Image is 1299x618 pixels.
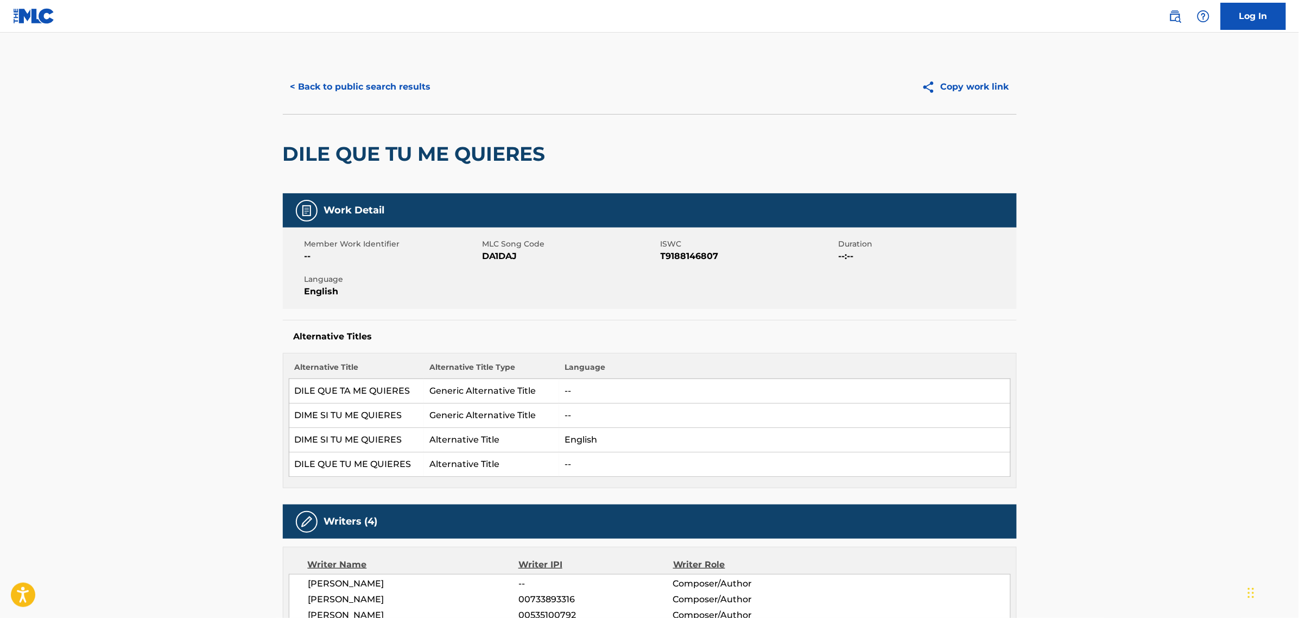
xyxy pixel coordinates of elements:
[424,403,559,428] td: Generic Alternative Title
[1248,577,1254,609] div: Drag
[289,452,424,477] td: DILE QUE TU ME QUIERES
[305,238,480,250] span: Member Work Identifier
[922,80,941,94] img: Copy work link
[289,428,424,452] td: DIME SI TU ME QUIERES
[1164,5,1186,27] a: Public Search
[424,428,559,452] td: Alternative Title
[13,8,55,24] img: MLC Logo
[324,204,385,217] h5: Work Detail
[673,593,814,606] span: Composer/Author
[289,403,424,428] td: DIME SI TU ME QUIERES
[559,362,1010,379] th: Language
[283,73,439,100] button: < Back to public search results
[305,250,480,263] span: --
[1221,3,1286,30] a: Log In
[839,238,1014,250] span: Duration
[673,558,814,571] div: Writer Role
[294,331,1006,342] h5: Alternative Titles
[839,250,1014,263] span: --:--
[1193,5,1214,27] div: Help
[300,515,313,528] img: Writers
[1197,10,1210,23] img: help
[308,577,519,590] span: [PERSON_NAME]
[1169,10,1182,23] img: search
[289,362,424,379] th: Alternative Title
[308,593,519,606] span: [PERSON_NAME]
[324,515,378,528] h5: Writers (4)
[300,204,313,217] img: Work Detail
[518,558,673,571] div: Writer IPI
[305,274,480,285] span: Language
[424,452,559,477] td: Alternative Title
[518,593,673,606] span: 00733893316
[673,577,814,590] span: Composer/Author
[289,379,424,403] td: DILE QUE TA ME QUIERES
[1245,566,1299,618] iframe: Chat Widget
[559,379,1010,403] td: --
[914,73,1017,100] button: Copy work link
[483,250,658,263] span: DA1DAJ
[483,238,658,250] span: MLC Song Code
[661,238,836,250] span: ISWC
[424,379,559,403] td: Generic Alternative Title
[559,403,1010,428] td: --
[559,452,1010,477] td: --
[305,285,480,298] span: English
[283,142,551,166] h2: DILE QUE TU ME QUIERES
[518,577,673,590] span: --
[424,362,559,379] th: Alternative Title Type
[308,558,519,571] div: Writer Name
[661,250,836,263] span: T9188146807
[559,428,1010,452] td: English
